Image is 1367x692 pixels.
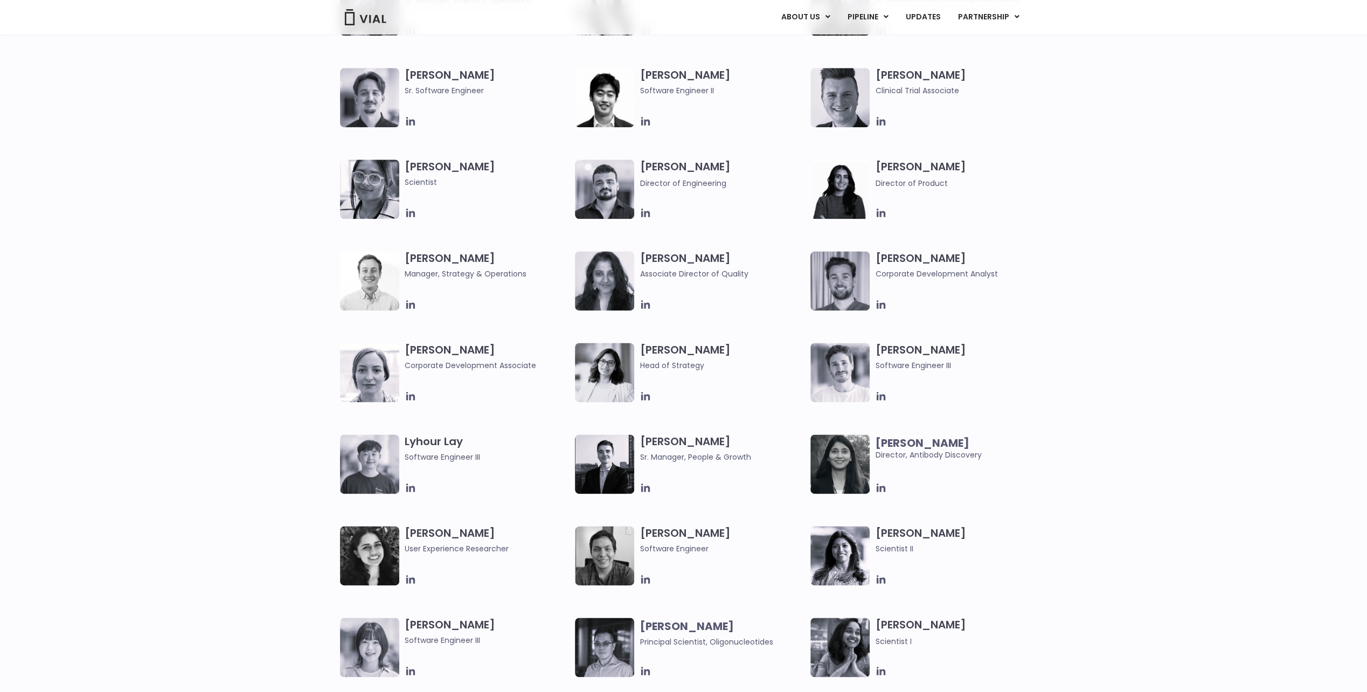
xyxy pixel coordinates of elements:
[875,437,1040,461] span: Director, Antibody Discovery
[838,8,896,26] a: PIPELINEMenu Toggle
[640,526,805,555] h3: [PERSON_NAME]
[810,160,870,219] img: Smiling woman named Ira
[875,68,1040,96] h3: [PERSON_NAME]
[810,68,870,127] img: Headshot of smiling man named Collin
[875,251,1040,280] h3: [PERSON_NAME]
[405,251,570,280] h3: [PERSON_NAME]
[405,176,570,188] span: Scientist
[575,434,634,494] img: Smiling man named Owen
[340,251,399,310] img: Kyle Mayfield
[875,178,947,189] span: Director of Product
[405,434,570,463] h3: Lyhour Lay
[340,618,399,677] img: Tina
[875,85,1040,96] span: Clinical Trial Associate
[875,359,1040,371] span: Software Engineer III
[640,636,773,647] span: Principal Scientist, Oligonucleotides
[405,160,570,188] h3: [PERSON_NAME]
[640,434,805,463] h3: [PERSON_NAME]
[875,526,1040,555] h3: [PERSON_NAME]
[640,178,726,189] span: Director of Engineering
[640,451,805,463] span: Sr. Manager, People & Growth
[897,8,948,26] a: UPDATES
[640,85,805,96] span: Software Engineer II
[340,343,399,402] img: Headshot of smiling woman named Beatrice
[344,9,387,25] img: Vial Logo
[405,451,570,463] span: Software Engineer III
[405,618,570,646] h3: [PERSON_NAME]
[875,618,1040,647] h3: [PERSON_NAME]
[640,543,805,555] span: Software Engineer
[340,526,399,585] img: Mehtab Bhinder
[640,359,805,371] span: Head of Strategy
[875,343,1040,371] h3: [PERSON_NAME]
[810,526,870,585] img: Image of woman named Ritu smiling
[405,634,570,646] span: Software Engineer III
[340,434,399,494] img: Ly
[340,68,399,127] img: Fran
[405,68,570,96] h3: [PERSON_NAME]
[575,68,634,127] img: Jason Zhang
[405,343,570,371] h3: [PERSON_NAME]
[772,8,838,26] a: ABOUT USMenu Toggle
[875,160,1040,189] h3: [PERSON_NAME]
[640,268,805,280] span: Associate Director of Quality
[640,619,733,634] b: [PERSON_NAME]
[949,8,1028,26] a: PARTNERSHIPMenu Toggle
[810,343,870,402] img: Headshot of smiling man named Fran
[810,434,870,494] img: Headshot of smiling woman named Swati
[810,618,870,677] img: Headshot of smiling woman named Sneha
[875,435,969,451] b: [PERSON_NAME]
[575,618,634,677] img: Headshot of smiling of smiling man named Wei-Sheng
[810,251,870,310] img: Image of smiling man named Thomas
[405,359,570,371] span: Corporate Development Associate
[640,251,805,280] h3: [PERSON_NAME]
[405,526,570,555] h3: [PERSON_NAME]
[640,160,805,189] h3: [PERSON_NAME]
[875,543,1040,555] span: Scientist II
[405,85,570,96] span: Sr. Software Engineer
[575,251,634,310] img: Headshot of smiling woman named Bhavika
[875,636,911,647] span: Scientist I
[875,268,1040,280] span: Corporate Development Analyst
[640,68,805,96] h3: [PERSON_NAME]
[575,526,634,585] img: A black and white photo of a man smiling, holding a vial.
[575,160,634,219] img: Igor
[405,543,570,555] span: User Experience Researcher
[340,160,399,219] img: Headshot of smiling woman named Anjali
[575,343,634,402] img: Image of smiling woman named Pree
[405,268,570,280] span: Manager, Strategy & Operations
[640,343,805,371] h3: [PERSON_NAME]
